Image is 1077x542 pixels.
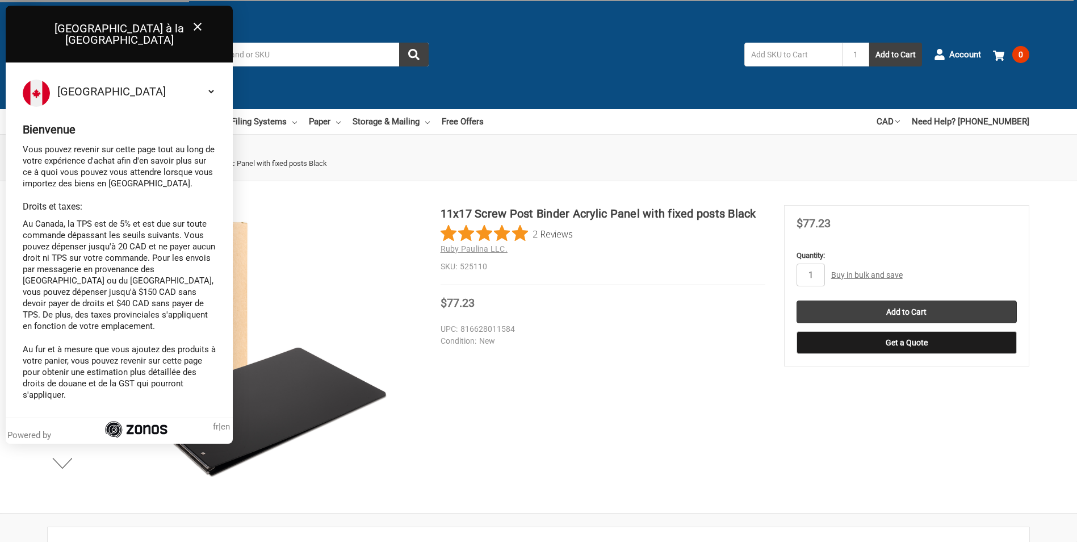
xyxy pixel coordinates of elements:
input: Add to Cart [797,301,1017,323]
button: Rated 5 out of 5 stars from 2 reviews. Jump to reviews. [441,225,573,242]
dd: New [441,335,760,347]
span: 2 Reviews [533,225,573,242]
span: $77.23 [441,296,475,310]
select: Select your country [55,80,216,103]
a: Account [934,40,981,69]
a: Free Offers [442,109,484,134]
button: Get a Quote [797,331,1017,354]
p: Au fur et à mesure que vous ajoutez des produits à votre panier, vous pouvez revenir sur cette pa... [23,344,216,401]
span: fr [213,422,219,432]
dt: UPC: [441,323,458,335]
dd: 816628011584 [441,323,760,335]
img: Flag of Canada [23,80,50,107]
dd: 525110 [441,261,765,273]
dt: Condition: [441,335,476,347]
a: Filing Systems [231,109,297,134]
img: 11x17 Screw Post Binder Acrylic Panel with fixed posts Black [112,205,396,489]
a: Buy in bulk and save [831,270,903,280]
span: 0 [1012,46,1029,63]
h1: 11x17 Screw Post Binder Acrylic Panel with fixed posts Black [441,205,765,222]
input: Search by keyword, brand or SKU [145,43,429,66]
span: | [213,421,230,432]
dt: SKU: [441,261,457,273]
label: Quantity: [797,250,1017,261]
div: Droits et taxes: [23,201,216,212]
span: $77.23 [797,216,831,230]
a: Need Help? [PHONE_NUMBER] [912,109,1029,134]
button: Add to Cart [869,43,922,66]
div: Bienvenue [23,124,216,135]
a: 0 [993,40,1029,69]
a: Ruby Paulina LLC. [441,244,508,253]
a: Storage & Mailing [353,109,430,134]
span: Account [949,48,981,61]
span: en [221,422,230,432]
p: Au Canada, la TPS est de 5% et est due sur toute commande dépassant les seuils suivants. Vous pou... [23,218,216,332]
div: [GEOGRAPHIC_DATA] à la [GEOGRAPHIC_DATA] [6,6,233,62]
input: Add SKU to Cart [744,43,842,66]
a: CAD [877,109,900,134]
p: Vous pouvez revenir sur cette page tout au long de votre expérience d'achat afin d'en savoir plus... [23,144,216,189]
a: Paper [309,109,341,134]
div: Powered by [7,430,56,441]
button: Next [45,452,80,474]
